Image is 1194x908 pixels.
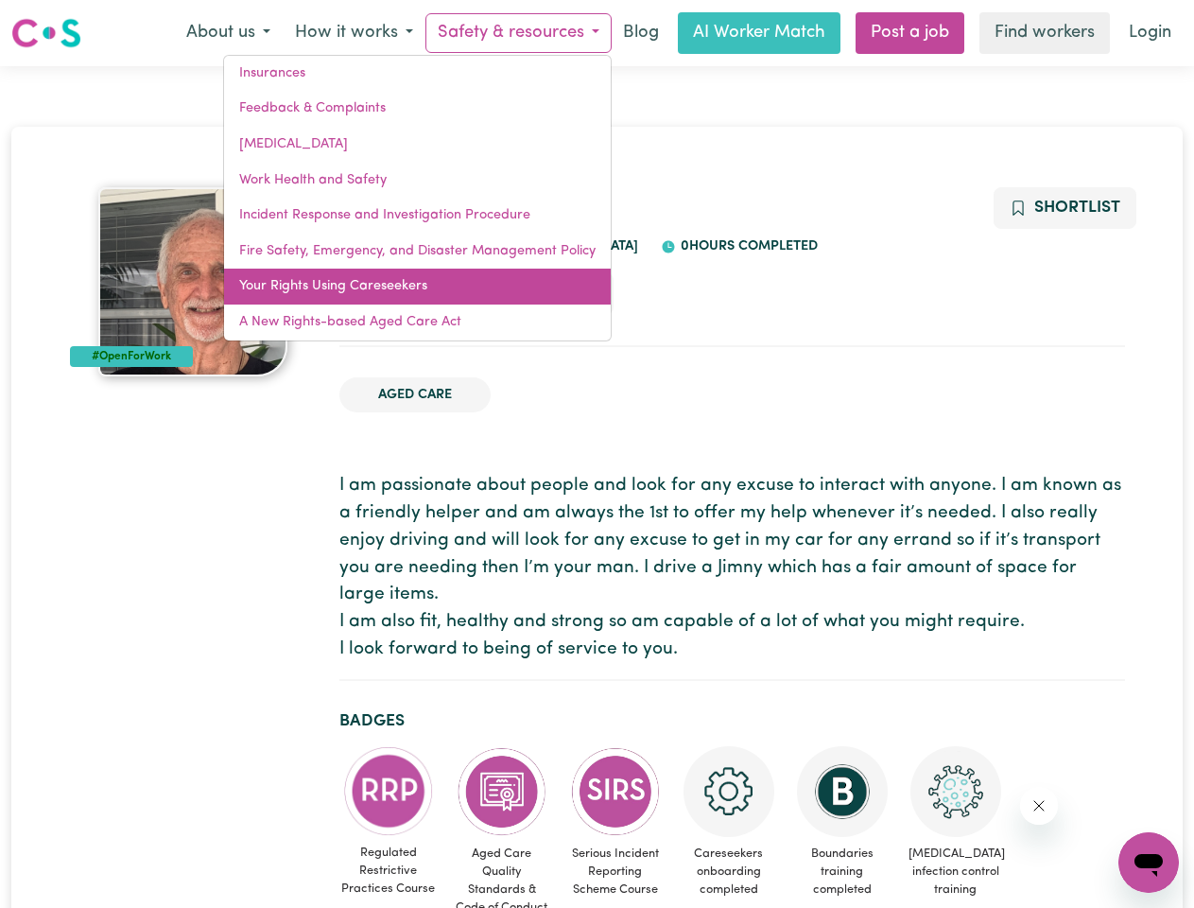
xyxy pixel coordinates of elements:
span: [MEDICAL_DATA] infection control training [907,837,1005,907]
span: Boundaries training completed [793,837,891,907]
a: [MEDICAL_DATA] [224,127,611,163]
button: Safety & resources [425,13,612,53]
div: Safety & resources [223,55,612,341]
a: Incident Response and Investigation Procedure [224,198,611,234]
span: 0 hours completed [676,239,818,253]
a: A New Rights-based Aged Care Act [224,305,611,340]
div: #OpenForWork [70,346,194,367]
a: Your Rights Using Careseekers [224,269,611,305]
span: Need any help? [11,13,114,28]
a: Insurances [224,56,611,92]
span: Serious Incident Reporting Scheme Course [566,837,665,907]
span: Shortlist [1034,200,1120,216]
img: CS Academy: COVID-19 Infection Control Training course completed [910,746,1001,837]
a: Careseekers logo [11,11,81,55]
a: Blog [612,12,670,54]
img: CS Academy: Regulated Restrictive Practices course completed [343,746,434,836]
a: Work Health and Safety [224,163,611,199]
span: Regulated Restrictive Practices Course [339,836,438,906]
h2: Badges [339,711,1125,731]
img: Kenneth [98,187,287,376]
a: Post a job [856,12,964,54]
p: I am passionate about people and look for any excuse to interact with anyone. I am known as a fri... [339,473,1125,664]
iframe: Button to launch messaging window [1118,832,1179,893]
img: Careseekers logo [11,16,81,50]
button: How it works [283,13,425,53]
img: CS Academy: Aged Care Quality Standards & Code of Conduct course completed [457,746,547,837]
img: CS Academy: Serious Incident Reporting Scheme course completed [570,746,661,837]
button: About us [174,13,283,53]
button: Add to shortlist [994,187,1136,229]
a: Login [1117,12,1183,54]
img: CS Academy: Careseekers Onboarding course completed [684,746,774,837]
span: Careseekers onboarding completed [680,837,778,907]
a: Fire Safety, Emergency, and Disaster Management Policy [224,234,611,270]
li: Aged Care [339,377,491,413]
a: Feedback & Complaints [224,91,611,127]
a: Find workers [979,12,1110,54]
a: AI Worker Match [678,12,840,54]
img: CS Academy: Boundaries in care and support work course completed [797,746,888,837]
iframe: Close message [1020,787,1058,825]
a: Kenneth's profile picture'#OpenForWork [70,187,317,376]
